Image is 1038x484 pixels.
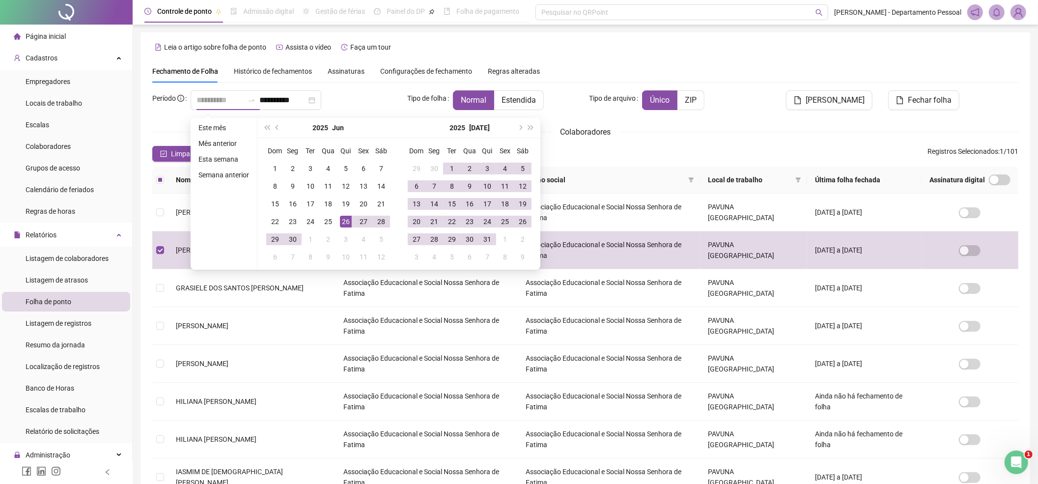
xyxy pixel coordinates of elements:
div: 10 [481,180,493,192]
th: Dom [266,142,284,160]
div: 10 [340,251,352,263]
div: 8 [305,251,316,263]
span: Histórico de fechamentos [234,67,312,75]
div: 3 [305,163,316,174]
td: 2025-06-30 [284,230,302,248]
div: 8 [446,180,458,192]
td: 2025-08-06 [461,248,478,266]
th: Qui [478,142,496,160]
td: 2025-07-25 [496,213,514,230]
span: GRASIELE DOS SANTOS [PERSON_NAME] [176,284,304,292]
td: 2025-06-05 [337,160,355,177]
span: Folha de pagamento [456,7,519,15]
span: Período [152,94,176,102]
td: PAVUNA [GEOGRAPHIC_DATA] [700,307,807,345]
th: Ter [302,142,319,160]
span: home [14,33,21,40]
td: 2025-06-25 [319,213,337,230]
td: 2025-07-01 [302,230,319,248]
td: 2025-06-15 [266,195,284,213]
span: Calendário de feriados [26,186,94,194]
div: 8 [269,180,281,192]
span: Único [650,95,670,105]
td: 2025-07-11 [496,177,514,195]
span: Assinaturas [328,68,365,75]
td: 2025-07-05 [372,230,390,248]
div: 5 [375,233,387,245]
td: 2025-07-09 [319,248,337,266]
button: year panel [449,118,465,138]
button: prev-year [272,118,283,138]
div: 4 [358,233,369,245]
div: 12 [340,180,352,192]
td: 2025-07-20 [408,213,425,230]
img: 35656 [1011,5,1026,20]
span: sun [303,8,309,15]
td: 2025-06-08 [266,177,284,195]
td: 2025-07-07 [284,248,302,266]
div: 14 [375,180,387,192]
td: 2025-07-03 [337,230,355,248]
th: Dom [408,142,425,160]
span: Normal [461,95,486,105]
span: Faça um tour [350,43,391,51]
button: next-year [514,118,525,138]
div: 8 [499,251,511,263]
div: 26 [340,216,352,228]
span: Escalas de trabalho [26,406,85,414]
div: 16 [464,198,476,210]
div: 30 [428,163,440,174]
span: file [14,231,21,238]
div: 9 [287,180,299,192]
span: Nome do colaborador [176,174,320,185]
div: 2 [517,233,529,245]
td: 2025-06-28 [372,213,390,230]
td: 2025-07-13 [408,195,425,213]
td: 2025-06-11 [319,177,337,195]
div: 6 [411,180,422,192]
th: Sáb [372,142,390,160]
div: 10 [305,180,316,192]
span: Assinatura digital [929,174,985,185]
span: youtube [276,44,283,51]
span: 1 [1025,451,1033,458]
td: 2025-06-03 [302,160,319,177]
div: 18 [322,198,334,210]
td: 2025-07-26 [514,213,532,230]
td: 2025-07-24 [478,213,496,230]
div: 23 [464,216,476,228]
button: month panel [332,118,344,138]
td: 2025-06-07 [372,160,390,177]
li: Semana anterior [195,169,253,181]
td: 2025-06-09 [284,177,302,195]
span: pushpin [216,9,222,15]
span: Administração [26,451,70,459]
td: [DATE] a [DATE] [807,307,922,345]
td: 2025-08-09 [514,248,532,266]
td: 2025-06-23 [284,213,302,230]
td: 2025-08-04 [425,248,443,266]
td: Associação Educacional e Social Nossa Senhora de Fatima [518,231,700,269]
span: Locais de trabalho [26,99,82,107]
td: Associação Educacional e Social Nossa Senhora de Fatima [518,345,700,383]
div: 29 [269,233,281,245]
td: 2025-06-02 [284,160,302,177]
th: Qua [461,142,478,160]
td: PAVUNA [GEOGRAPHIC_DATA] [700,345,807,383]
div: 3 [340,233,352,245]
td: 2025-07-10 [478,177,496,195]
div: 12 [517,180,529,192]
div: 4 [499,163,511,174]
span: Limpar todos [171,148,212,159]
span: Admissão digital [243,7,294,15]
span: Razão social [526,174,684,185]
td: 2025-06-10 [302,177,319,195]
li: Mês anterior [195,138,253,149]
div: 13 [358,180,369,192]
div: 5 [446,251,458,263]
td: 2025-07-06 [266,248,284,266]
td: 2025-07-22 [443,213,461,230]
span: lock [14,452,21,458]
td: Associação Educacional e Social Nossa Senhora de Fatima [336,345,518,383]
span: ZIP [685,95,697,105]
